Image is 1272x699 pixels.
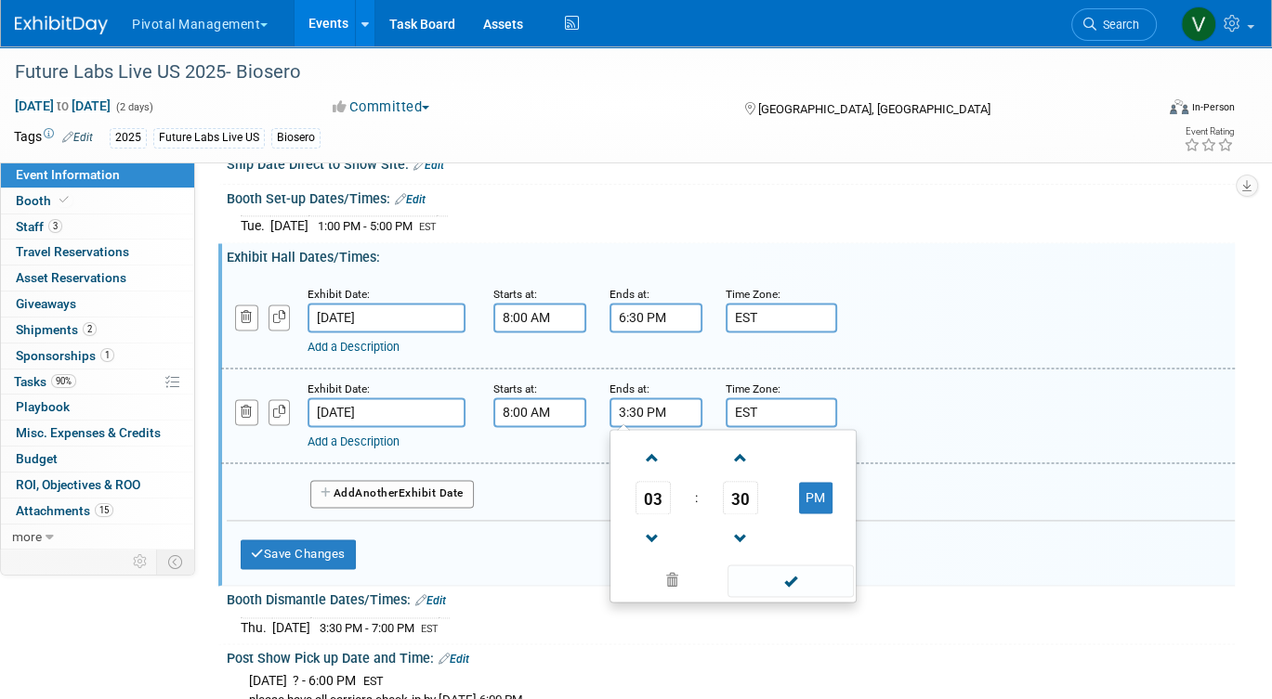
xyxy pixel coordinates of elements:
button: Committed [326,97,437,117]
span: [DATE] [DATE] [14,97,111,114]
a: more [1,524,194,550]
a: Event Information [1,162,194,188]
small: Exhibit Date: [308,288,370,301]
span: 15 [95,503,113,517]
a: Sponsorships1 [1,343,194,369]
button: AddAnotherExhibit Date [310,480,474,508]
span: to [54,98,72,113]
td: Personalize Event Tab Strip [125,550,157,574]
span: EST [363,674,384,688]
a: Giveaways [1,291,194,317]
span: Playbook [16,399,70,414]
input: Start Time [493,303,586,332]
a: Increment Minute [723,434,758,481]
input: Time Zone [726,397,837,427]
a: ROI, Objectives & ROO [1,472,194,498]
span: Attachments [16,503,113,518]
a: Staff3 [1,214,194,239]
span: [GEOGRAPHIC_DATA], [GEOGRAPHIC_DATA] [758,102,990,116]
td: [DATE] [272,617,310,637]
td: Thu. [241,617,272,637]
span: Misc. Expenses & Credits [16,425,161,440]
span: 3 [48,219,62,233]
div: Booth Set-up Dates/Times: [227,185,1235,209]
div: 2025 [110,128,147,148]
span: Giveaways [16,296,76,311]
span: Asset Reservations [16,270,126,285]
span: Another [355,486,399,499]
span: 3:30 PM - 7:00 PM [320,621,414,635]
small: Starts at: [493,288,537,301]
div: Biosero [271,128,321,148]
img: Valerie Weld [1181,6,1216,42]
span: Pick Minute [723,481,758,514]
div: Exhibit Hall Dates/Times: [227,243,1235,266]
div: In-Person [1191,100,1235,114]
i: Booth reservation complete [59,195,69,205]
a: Attachments15 [1,498,194,524]
a: Budget [1,447,194,472]
button: Save Changes [241,539,356,569]
span: Search [1096,18,1139,32]
span: Tasks [14,374,76,389]
small: Starts at: [493,382,537,395]
small: Ends at: [610,382,649,395]
span: EST [419,221,437,233]
span: Travel Reservations [16,244,129,259]
small: Time Zone: [726,288,780,301]
div: Future Labs Live US 2025- Biosero [8,56,1131,89]
div: Post Show Pick up Date and Time: [227,644,1235,668]
small: Exhibit Date: [308,382,370,395]
td: : [691,481,702,514]
a: Edit [395,193,426,206]
span: Pick Hour [636,481,671,514]
a: Search [1071,8,1157,41]
input: Time Zone [726,303,837,332]
a: Edit [62,131,93,144]
a: Shipments2 [1,317,194,343]
a: Booth [1,188,194,214]
input: End Time [610,397,702,427]
div: Event Rating [1184,127,1234,136]
span: Shipments [16,322,97,337]
span: 90% [51,374,76,388]
span: Booth [16,193,72,208]
input: Date [308,303,466,332]
span: EST [421,623,439,635]
a: Edit [415,594,446,607]
span: Sponsorships [16,348,114,363]
span: Budget [16,451,58,466]
a: Edit [413,159,444,172]
td: Tue. [241,216,270,236]
div: Future Labs Live US [153,128,265,148]
a: Clear selection [614,568,729,594]
a: Done [727,569,855,595]
a: Add a Description [308,434,400,448]
a: Decrement Minute [723,514,758,562]
a: Tasks90% [1,369,194,395]
td: [DATE] [270,216,308,236]
input: Date [308,397,466,427]
input: End Time [610,303,702,332]
span: Event Information [16,167,120,182]
small: Time Zone: [726,382,780,395]
a: Misc. Expenses & Credits [1,421,194,446]
a: Playbook [1,395,194,420]
a: Asset Reservations [1,265,194,291]
img: ExhibitDay [15,16,108,34]
input: Start Time [493,397,586,427]
span: 1 [100,348,114,362]
a: Decrement Hour [636,514,671,562]
td: Tags [14,127,93,149]
img: Format-Inperson.png [1170,99,1188,114]
button: PM [799,482,833,513]
span: ROI, Objectives & ROO [16,477,140,492]
a: Increment Hour [636,434,671,481]
span: more [12,529,42,544]
a: Add a Description [308,340,400,354]
span: 2 [83,322,97,336]
div: Event Format [1055,97,1235,124]
a: Edit [439,653,469,666]
span: [DATE] ? - 6:00 PM [249,673,356,688]
small: Ends at: [610,288,649,301]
